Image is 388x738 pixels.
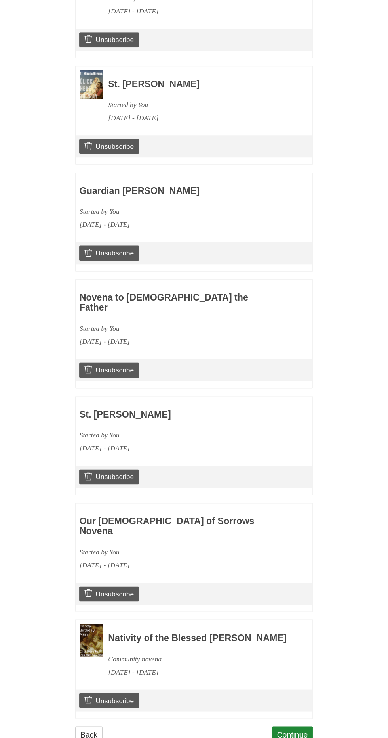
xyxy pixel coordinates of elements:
[108,79,291,90] h3: St. [PERSON_NAME]
[108,5,291,18] div: [DATE] - [DATE]
[80,322,262,335] div: Started by You
[80,429,262,442] div: Started by You
[79,469,139,484] a: Unsubscribe
[108,652,291,665] div: Community novena
[80,624,103,656] img: Novena image
[80,410,262,420] h3: St. [PERSON_NAME]
[80,186,262,196] h3: Guardian [PERSON_NAME]
[108,633,291,643] h3: Nativity of the Blessed [PERSON_NAME]
[80,335,262,348] div: [DATE] - [DATE]
[79,32,139,47] a: Unsubscribe
[80,70,103,99] img: Novena image
[80,205,262,218] div: Started by You
[79,693,139,708] a: Unsubscribe
[108,111,291,125] div: [DATE] - [DATE]
[80,218,262,231] div: [DATE] - [DATE]
[80,442,262,455] div: [DATE] - [DATE]
[80,293,262,313] h3: Novena to [DEMOGRAPHIC_DATA] the Father
[79,139,139,154] a: Unsubscribe
[80,559,262,572] div: [DATE] - [DATE]
[80,546,262,559] div: Started by You
[79,586,139,601] a: Unsubscribe
[108,98,291,111] div: Started by You
[79,245,139,261] a: Unsubscribe
[108,665,291,679] div: [DATE] - [DATE]
[80,516,262,537] h3: Our [DEMOGRAPHIC_DATA] of Sorrows Novena
[79,362,139,378] a: Unsubscribe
